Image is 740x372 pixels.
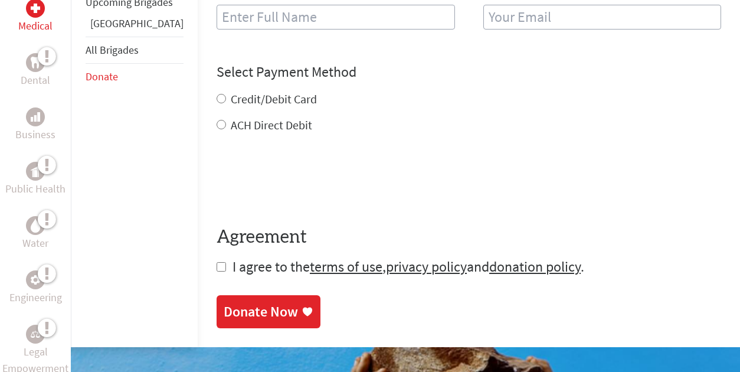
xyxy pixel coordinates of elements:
[86,64,184,90] li: Donate
[26,53,45,72] div: Dental
[386,257,467,276] a: privacy policy
[31,331,40,338] img: Legal Empowerment
[26,270,45,289] div: Engineering
[217,227,721,248] h4: Agreement
[231,118,312,132] label: ACH Direct Debit
[483,5,722,30] input: Your Email
[489,257,581,276] a: donation policy
[5,162,66,197] a: Public HealthPublic Health
[217,63,721,81] h4: Select Payment Method
[26,107,45,126] div: Business
[26,216,45,235] div: Water
[31,57,40,68] img: Dental
[5,181,66,197] p: Public Health
[31,275,40,285] img: Engineering
[31,165,40,177] img: Public Health
[26,162,45,181] div: Public Health
[26,325,45,344] div: Legal Empowerment
[31,112,40,122] img: Business
[233,257,584,276] span: I agree to the , and .
[86,70,118,83] a: Donate
[86,37,184,64] li: All Brigades
[217,157,396,203] iframe: reCAPTCHA
[86,15,184,37] li: Panama
[217,5,455,30] input: Enter Full Name
[21,72,50,89] p: Dental
[217,295,320,328] a: Donate Now
[231,92,317,106] label: Credit/Debit Card
[15,126,55,143] p: Business
[9,270,62,306] a: EngineeringEngineering
[31,4,40,13] img: Medical
[90,17,184,30] a: [GEOGRAPHIC_DATA]
[18,18,53,34] p: Medical
[15,107,55,143] a: BusinessBusiness
[31,219,40,233] img: Water
[22,216,48,252] a: WaterWater
[9,289,62,306] p: Engineering
[86,43,139,57] a: All Brigades
[22,235,48,252] p: Water
[310,257,382,276] a: terms of use
[21,53,50,89] a: DentalDental
[224,302,298,321] div: Donate Now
